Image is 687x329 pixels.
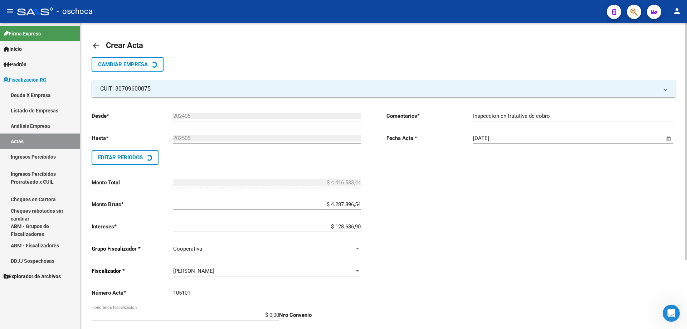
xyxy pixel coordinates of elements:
mat-expansion-panel-header: CUIT: 30709600075 [92,80,676,97]
span: Padrón [4,61,26,68]
span: [PERSON_NAME] [173,268,214,274]
span: - oschoca [57,4,93,19]
mat-icon: person [673,7,681,15]
span: Inicio [4,45,22,53]
button: Cambiar Empresa [92,57,164,72]
p: Fecha Acta * [386,134,473,142]
p: Grupo Fiscalizador * [92,245,173,253]
button: Open calendar [664,135,673,143]
span: Firma Express [4,30,41,38]
p: Número Acta [92,289,173,297]
mat-icon: arrow_back [92,42,100,50]
p: Fiscalizador * [92,267,173,275]
span: Cooperativa [173,246,202,252]
span: Explorador de Archivos [4,272,61,280]
p: Monto Bruto [92,200,173,208]
p: Hasta [92,134,173,142]
p: Nro Convenio [279,311,361,319]
p: Monto Total [92,179,173,187]
mat-icon: menu [6,7,14,15]
button: Editar Periodos [92,150,159,165]
span: Crear Acta [106,41,143,50]
span: Editar Periodos [98,154,143,161]
p: Desde [92,112,173,120]
p: Comentarios [386,112,473,120]
iframe: Intercom live chat [663,305,680,322]
p: Intereses [92,223,173,231]
span: Cambiar Empresa [98,61,148,68]
span: Fiscalización RG [4,76,47,84]
mat-panel-title: CUIT: 30709600075 [100,85,658,93]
